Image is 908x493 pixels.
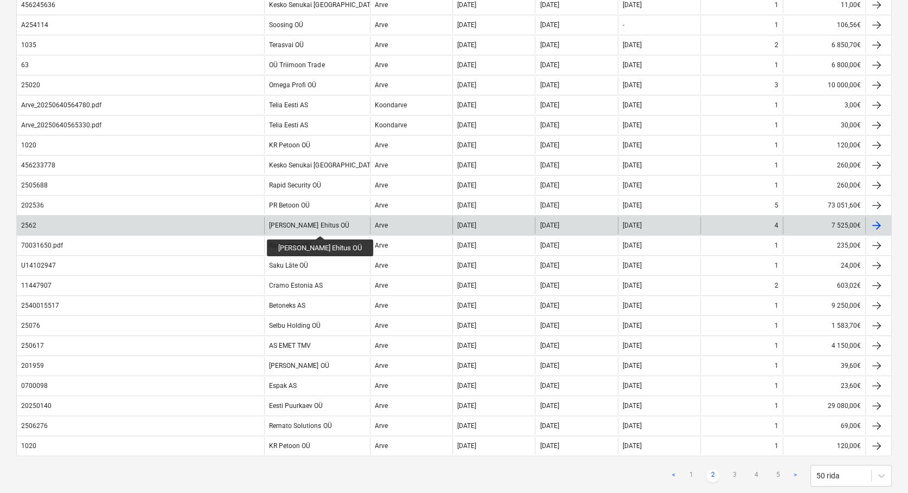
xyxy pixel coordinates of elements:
[457,21,476,29] div: [DATE]
[375,282,388,289] div: Arve
[623,362,642,369] div: [DATE]
[623,101,642,109] div: [DATE]
[783,237,865,254] div: 235,00€
[750,469,763,482] a: Page 4
[623,262,642,269] div: [DATE]
[540,342,559,349] div: [DATE]
[623,161,642,169] div: [DATE]
[623,422,642,430] div: [DATE]
[540,101,559,109] div: [DATE]
[783,357,865,374] div: 39,60€
[457,242,476,249] div: [DATE]
[540,181,559,189] div: [DATE]
[21,21,48,29] div: A254114
[775,161,778,169] div: 1
[457,222,476,229] div: [DATE]
[21,262,56,269] div: U14102947
[21,422,48,430] div: 2506276
[540,402,559,410] div: [DATE]
[269,382,297,390] div: Espak AS
[375,61,388,69] div: Arve
[775,442,778,450] div: 1
[21,101,101,109] div: Arve_20250640564780.pdf
[375,242,388,249] div: Arve
[375,262,388,269] div: Arve
[457,101,476,109] div: [DATE]
[21,342,44,349] div: 250617
[623,222,642,229] div: [DATE]
[375,141,388,149] div: Arve
[775,402,778,410] div: 1
[375,202,388,209] div: Arve
[775,262,778,269] div: 1
[21,402,52,410] div: 20250140
[789,469,802,482] a: Next page
[623,1,642,9] div: [DATE]
[775,422,778,430] div: 1
[269,202,310,209] div: PR Betoon OÜ
[457,41,476,49] div: [DATE]
[375,161,388,169] div: Arve
[21,141,36,149] div: 1020
[375,81,388,89] div: Arve
[854,441,908,493] iframe: Chat Widget
[375,422,388,430] div: Arve
[540,222,559,229] div: [DATE]
[269,262,308,269] div: Saku Läte OÜ
[457,161,476,169] div: [DATE]
[269,282,323,289] div: Cramo Estonia AS
[21,61,29,69] div: 63
[623,21,624,29] div: -
[623,442,642,450] div: [DATE]
[783,417,865,434] div: 69,00€
[783,177,865,194] div: 260,00€
[540,242,559,249] div: [DATE]
[269,101,308,109] div: Telia Eesti AS
[375,362,388,369] div: Arve
[540,422,559,430] div: [DATE]
[375,21,388,29] div: Arve
[269,342,311,349] div: AS EMET TMV
[775,382,778,390] div: 1
[457,181,476,189] div: [DATE]
[783,337,865,354] div: 4 150,00€
[775,362,778,369] div: 1
[269,21,303,29] div: Soosing OÜ
[375,222,388,229] div: Arve
[457,81,476,89] div: [DATE]
[269,61,324,69] div: OÜ Triimoon Trade
[375,41,388,49] div: Arve
[783,217,865,234] div: 7 525,00€
[375,402,388,410] div: Arve
[540,21,559,29] div: [DATE]
[540,121,559,129] div: [DATE]
[783,397,865,414] div: 29 080,00€
[540,81,559,89] div: [DATE]
[540,61,559,69] div: [DATE]
[457,141,476,149] div: [DATE]
[783,116,865,134] div: 30,00€
[783,96,865,114] div: 3,00€
[21,181,48,189] div: 2505688
[21,121,101,129] div: Arve_20250640565330.pdf
[623,402,642,410] div: [DATE]
[21,202,44,209] div: 202536
[540,202,559,209] div: [DATE]
[269,322,321,329] div: Selbu Holding OÜ
[623,202,642,209] div: [DATE]
[775,222,778,229] div: 4
[457,442,476,450] div: [DATE]
[21,161,55,169] div: 456233778
[783,56,865,74] div: 6 800,00€
[21,382,48,390] div: 0700098
[706,469,719,482] a: Page 2 is your current page
[540,362,559,369] div: [DATE]
[623,282,642,289] div: [DATE]
[457,322,476,329] div: [DATE]
[775,81,778,89] div: 3
[269,141,310,149] div: KR Petoon OÜ
[775,101,778,109] div: 1
[775,282,778,289] div: 2
[457,202,476,209] div: [DATE]
[21,41,36,49] div: 1035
